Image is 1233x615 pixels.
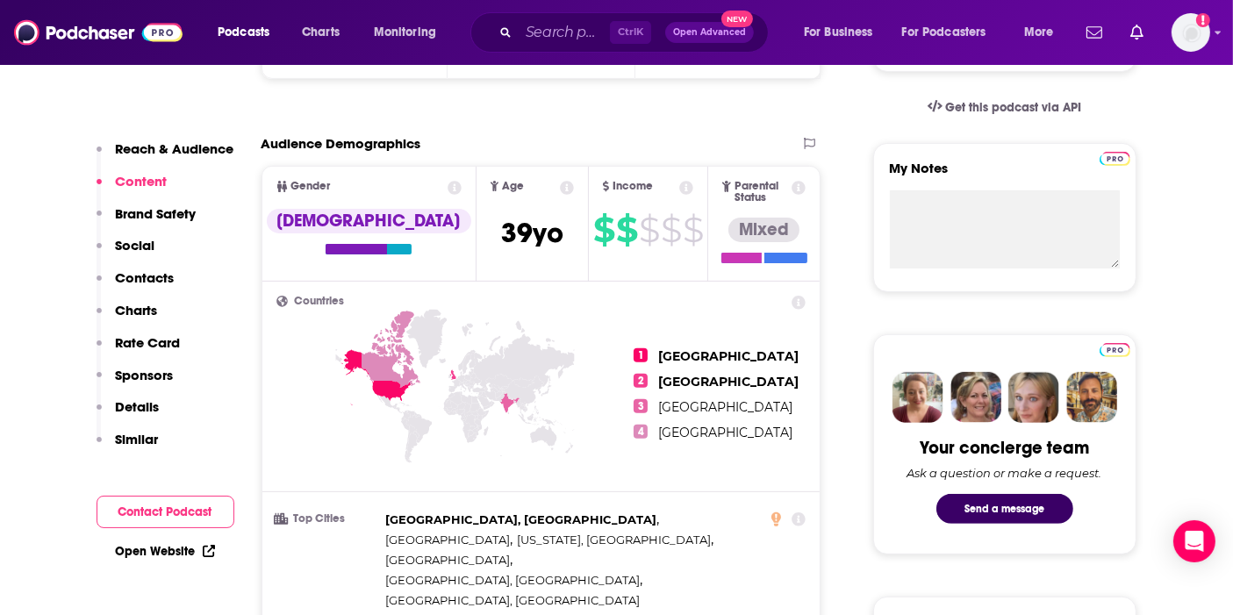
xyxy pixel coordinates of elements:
[14,16,183,49] img: Podchaser - Follow, Share and Rate Podcasts
[1172,13,1210,52] span: Logged in as emilyjherman
[116,140,234,157] p: Reach & Audience
[487,12,785,53] div: Search podcasts, credits, & more...
[267,209,471,233] div: [DEMOGRAPHIC_DATA]
[665,22,754,43] button: Open AdvancedNew
[386,573,641,587] span: [GEOGRAPHIC_DATA], [GEOGRAPHIC_DATA]
[97,173,168,205] button: Content
[116,205,197,222] p: Brand Safety
[362,18,459,46] button: open menu
[658,348,799,364] span: [GEOGRAPHIC_DATA]
[683,216,703,244] span: $
[116,173,168,190] p: Content
[673,28,746,37] span: Open Advanced
[517,530,713,550] span: ,
[386,553,511,567] span: [GEOGRAPHIC_DATA]
[501,216,563,250] span: 39 yo
[1173,520,1215,562] div: Open Intercom Messenger
[1123,18,1151,47] a: Show notifications dropdown
[1066,372,1117,423] img: Jon Profile
[1100,149,1130,166] a: Pro website
[610,21,651,44] span: Ctrl K
[658,374,799,390] span: [GEOGRAPHIC_DATA]
[276,513,379,525] h3: Top Cities
[97,334,181,367] button: Rate Card
[386,510,660,530] span: ,
[1172,13,1210,52] img: User Profile
[218,20,269,45] span: Podcasts
[116,302,158,318] p: Charts
[936,494,1073,524] button: Send a message
[914,86,1096,129] a: Get this podcast via API
[116,544,215,559] a: Open Website
[97,140,234,173] button: Reach & Audience
[116,367,174,383] p: Sponsors
[920,437,1089,459] div: Your concierge team
[1079,18,1109,47] a: Show notifications dropdown
[728,218,799,242] div: Mixed
[262,135,421,152] h2: Audience Demographics
[97,431,159,463] button: Similar
[386,512,657,526] span: [GEOGRAPHIC_DATA], [GEOGRAPHIC_DATA]
[519,18,610,46] input: Search podcasts, credits, & more...
[1100,340,1130,357] a: Pro website
[97,237,155,269] button: Social
[891,18,1012,46] button: open menu
[205,18,292,46] button: open menu
[97,496,234,528] button: Contact Podcast
[613,181,653,192] span: Income
[634,399,648,413] span: 3
[386,530,513,550] span: ,
[502,181,524,192] span: Age
[386,593,641,607] span: [GEOGRAPHIC_DATA], [GEOGRAPHIC_DATA]
[721,11,753,27] span: New
[302,20,340,45] span: Charts
[97,367,174,399] button: Sponsors
[661,216,681,244] span: $
[1024,20,1054,45] span: More
[735,181,789,204] span: Parental Status
[116,398,160,415] p: Details
[658,399,792,415] span: [GEOGRAPHIC_DATA]
[386,550,513,570] span: ,
[890,160,1120,190] label: My Notes
[950,372,1001,423] img: Barbara Profile
[386,533,511,547] span: [GEOGRAPHIC_DATA]
[1100,152,1130,166] img: Podchaser Pro
[639,216,659,244] span: $
[1008,372,1059,423] img: Jules Profile
[634,425,648,439] span: 4
[616,216,637,244] span: $
[945,100,1081,115] span: Get this podcast via API
[634,374,648,388] span: 2
[97,398,160,431] button: Details
[97,205,197,238] button: Brand Safety
[291,181,331,192] span: Gender
[892,372,943,423] img: Sydney Profile
[97,269,175,302] button: Contacts
[116,334,181,351] p: Rate Card
[1196,13,1210,27] svg: Add a profile image
[374,20,436,45] span: Monitoring
[116,431,159,447] p: Similar
[658,425,792,440] span: [GEOGRAPHIC_DATA]
[1012,18,1076,46] button: open menu
[295,296,345,307] span: Countries
[907,466,1102,480] div: Ask a question or make a request.
[593,216,614,244] span: $
[804,20,873,45] span: For Business
[97,302,158,334] button: Charts
[1172,13,1210,52] button: Show profile menu
[1100,343,1130,357] img: Podchaser Pro
[290,18,350,46] a: Charts
[386,570,643,590] span: ,
[517,533,711,547] span: [US_STATE], [GEOGRAPHIC_DATA]
[116,237,155,254] p: Social
[116,269,175,286] p: Contacts
[792,18,895,46] button: open menu
[634,348,648,362] span: 1
[902,20,986,45] span: For Podcasters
